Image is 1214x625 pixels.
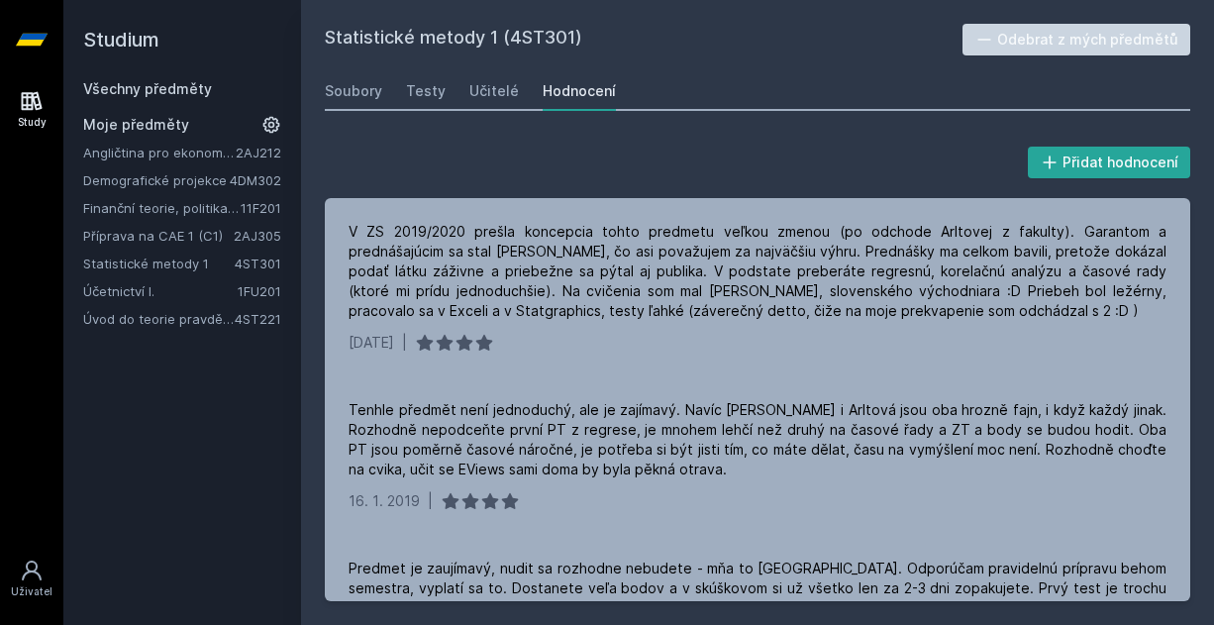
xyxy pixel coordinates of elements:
div: Tenhle předmět není jednoduchý, ale je zajímavý. Navíc [PERSON_NAME] i Arltová jsou oba hrozně fa... [349,400,1166,479]
div: Soubory [325,81,382,101]
div: Uživatel [11,584,52,599]
a: 4ST301 [235,256,281,271]
a: Statistické metody 1 [83,254,235,273]
span: Moje předměty [83,115,189,135]
a: Příprava na CAE 1 (C1) [83,226,234,246]
a: 2AJ212 [236,145,281,160]
button: Odebrat z mých předmětů [962,24,1191,55]
div: Study [18,115,47,130]
div: 16. 1. 2019 [349,491,420,511]
a: Angličtina pro ekonomická studia 2 (B2/C1) [83,143,236,162]
div: Učitelé [469,81,519,101]
a: Soubory [325,71,382,111]
a: 1FU201 [238,283,281,299]
a: Hodnocení [543,71,616,111]
div: | [428,491,433,511]
button: Přidat hodnocení [1028,147,1191,178]
a: Study [4,79,59,140]
a: 4DM302 [230,172,281,188]
a: 2AJ305 [234,228,281,244]
div: Hodnocení [543,81,616,101]
h2: Statistické metody 1 (4ST301) [325,24,962,55]
a: 4ST221 [235,311,281,327]
div: [DATE] [349,333,394,353]
a: Všechny předměty [83,80,212,97]
div: V ZS 2019/2020 prešla koncepcia tohto predmetu veľkou zmenou (po odchode Arltovej z fakulty). Gar... [349,222,1166,321]
div: | [402,333,407,353]
a: Úvod do teorie pravděpodobnosti a matematické statistiky [83,309,235,329]
a: Učitelé [469,71,519,111]
a: Účetnictví I. [83,281,238,301]
a: Finanční teorie, politika a instituce [83,198,241,218]
a: 11F201 [241,200,281,216]
a: Testy [406,71,446,111]
div: Testy [406,81,446,101]
a: Uživatel [4,549,59,609]
a: Demografické projekce [83,170,230,190]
